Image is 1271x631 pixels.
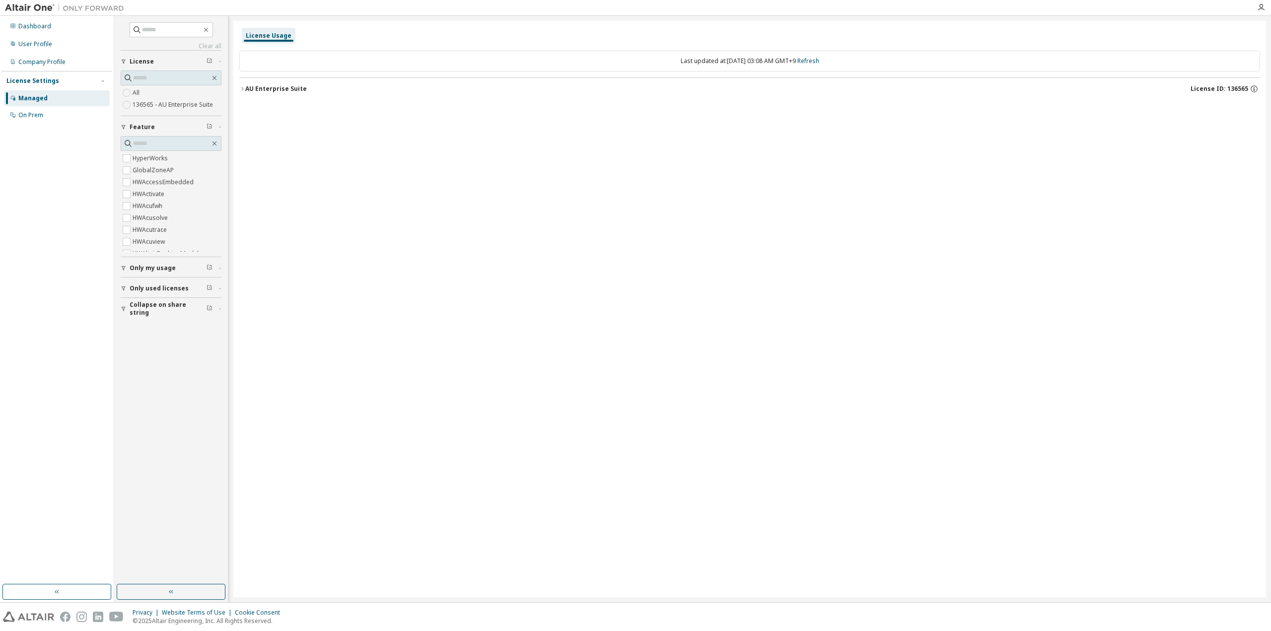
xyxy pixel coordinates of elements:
label: All [133,87,141,99]
div: Dashboard [18,22,51,30]
div: Website Terms of Use [162,609,235,617]
p: © 2025 Altair Engineering, Inc. All Rights Reserved. [133,617,286,625]
span: License [130,58,154,66]
label: 136565 - AU Enterprise Suite [133,99,215,111]
div: On Prem [18,111,43,119]
div: Privacy [133,609,162,617]
label: HWAltairBushingModel [133,248,201,260]
span: Collapse on share string [130,301,207,317]
div: Company Profile [18,58,66,66]
img: altair_logo.svg [3,612,54,622]
label: HWAcusolve [133,212,170,224]
div: AU Enterprise Suite [245,85,307,93]
div: Managed [18,94,48,102]
label: HWActivate [133,188,166,200]
label: GlobalZoneAP [133,164,176,176]
button: License [121,51,221,72]
img: instagram.svg [76,612,87,622]
a: Clear all [121,42,221,50]
button: Only my usage [121,257,221,279]
label: HyperWorks [133,152,170,164]
label: HWAcufwh [133,200,164,212]
span: Clear filter [207,305,212,313]
button: AU Enterprise SuiteLicense ID: 136565 [239,78,1260,100]
span: Clear filter [207,264,212,272]
button: Only used licenses [121,278,221,299]
span: Clear filter [207,123,212,131]
img: facebook.svg [60,612,71,622]
button: Collapse on share string [121,298,221,320]
div: User Profile [18,40,52,48]
img: youtube.svg [109,612,124,622]
a: Refresh [797,57,819,65]
button: Feature [121,116,221,138]
div: Cookie Consent [235,609,286,617]
label: HWAcutrace [133,224,169,236]
span: Clear filter [207,58,212,66]
label: HWAccessEmbedded [133,176,196,188]
span: Feature [130,123,155,131]
div: Last updated at: [DATE] 03:08 AM GMT+9 [239,51,1260,71]
label: HWAcuview [133,236,167,248]
img: Altair One [5,3,129,13]
span: Clear filter [207,284,212,292]
span: Only my usage [130,264,176,272]
div: License Usage [246,32,291,40]
img: linkedin.svg [93,612,103,622]
span: Only used licenses [130,284,189,292]
div: License Settings [6,77,59,85]
span: License ID: 136565 [1191,85,1248,93]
